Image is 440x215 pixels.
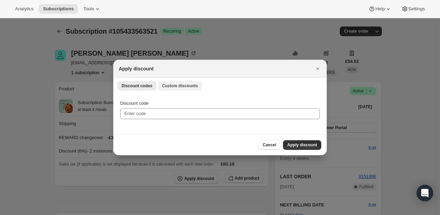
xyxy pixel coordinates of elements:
button: Tools [79,4,105,14]
span: Cancel [263,142,276,148]
span: Discount codes [122,83,152,89]
span: Custom discounts [162,83,198,89]
button: Apply discount [283,140,321,150]
span: Apply discount [287,142,317,148]
div: Discount codes [113,93,327,134]
div: Open Intercom Messenger [417,185,433,201]
input: Enter code [120,108,320,119]
h2: Apply discount [119,65,154,72]
span: Discount code [120,101,148,106]
span: Tools [83,6,94,12]
span: Subscriptions [43,6,74,12]
button: Analytics [11,4,38,14]
button: Cancel [259,140,280,150]
button: Help [364,4,396,14]
span: Help [375,6,385,12]
button: Discount codes [117,81,156,91]
button: Close [313,64,323,73]
span: Settings [408,6,425,12]
span: Analytics [15,6,33,12]
button: Custom discounts [158,81,202,91]
button: Settings [397,4,429,14]
button: Subscriptions [39,4,78,14]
